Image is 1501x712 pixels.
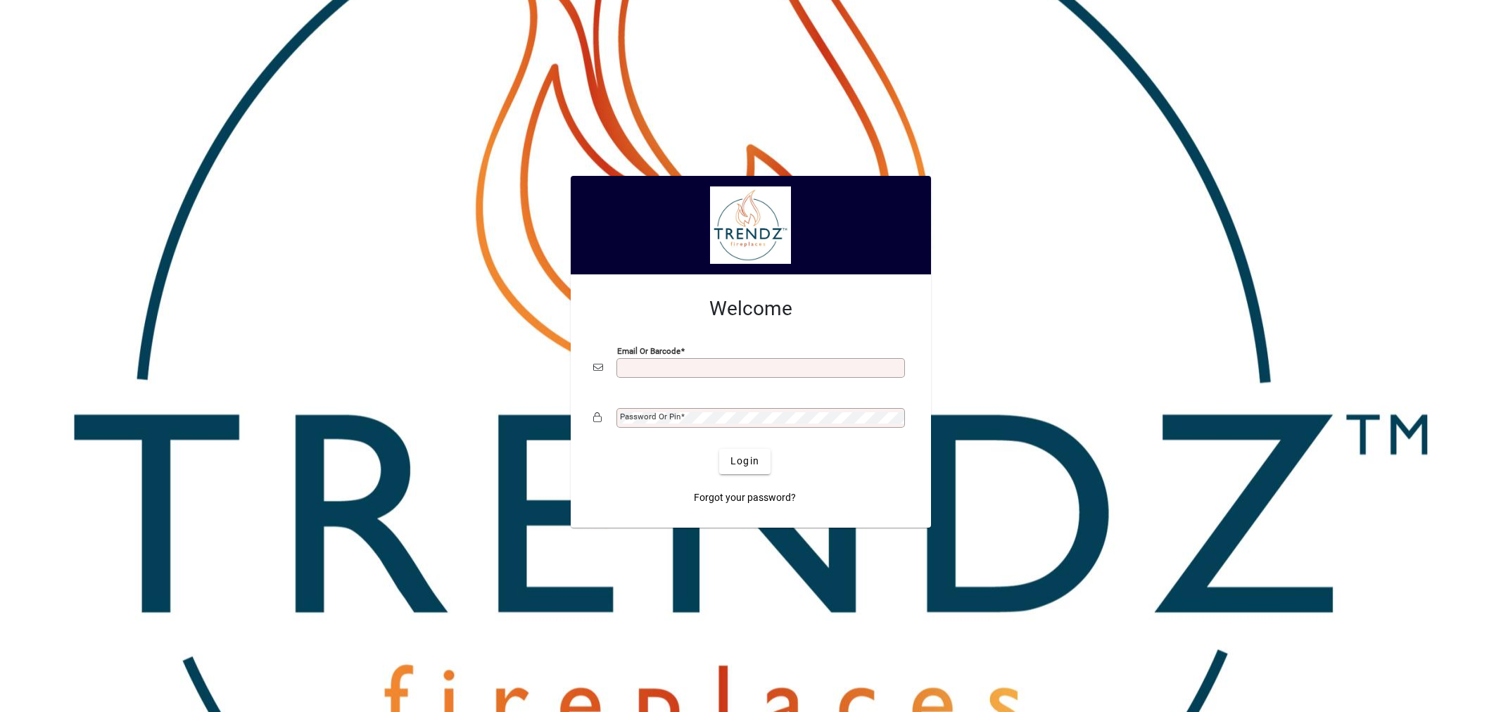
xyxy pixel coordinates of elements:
[620,412,680,421] mat-label: Password or Pin
[593,297,908,321] h2: Welcome
[730,454,759,469] span: Login
[617,345,680,355] mat-label: Email or Barcode
[694,490,796,505] span: Forgot your password?
[719,449,771,474] button: Login
[688,485,802,511] a: Forgot your password?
